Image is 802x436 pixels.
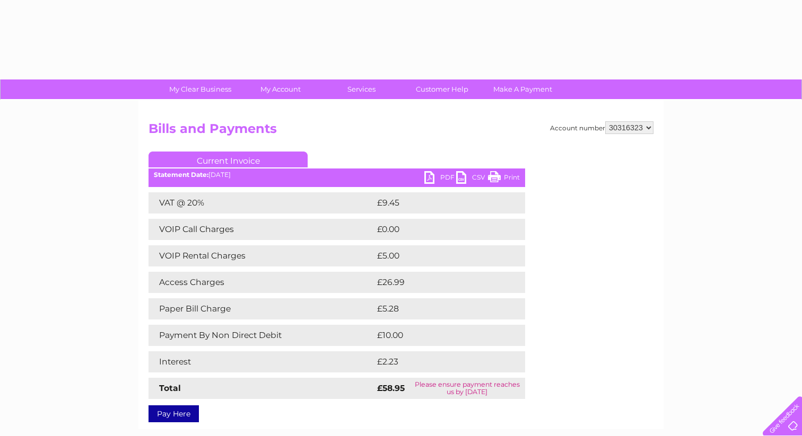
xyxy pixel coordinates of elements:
[154,171,208,179] b: Statement Date:
[409,378,525,399] td: Please ensure payment reaches us by [DATE]
[149,298,374,319] td: Paper Bill Charge
[374,325,503,346] td: £10.00
[149,152,308,167] a: Current Invoice
[424,171,456,186] a: PDF
[159,383,181,393] strong: Total
[374,351,500,372] td: £2.23
[456,171,488,186] a: CSV
[149,245,374,266] td: VOIP Rental Charges
[374,298,500,319] td: £5.28
[237,79,325,99] a: My Account
[377,383,405,393] strong: £58.95
[156,79,244,99] a: My Clear Business
[149,272,374,293] td: Access Charges
[149,192,374,213] td: VAT @ 20%
[149,121,653,141] h2: Bills and Payments
[479,79,566,99] a: Make A Payment
[149,351,374,372] td: Interest
[149,219,374,240] td: VOIP Call Charges
[398,79,486,99] a: Customer Help
[550,121,653,134] div: Account number
[149,405,199,422] a: Pay Here
[374,192,501,213] td: £9.45
[318,79,405,99] a: Services
[149,171,525,179] div: [DATE]
[374,272,504,293] td: £26.99
[149,325,374,346] td: Payment By Non Direct Debit
[374,219,501,240] td: £0.00
[374,245,501,266] td: £5.00
[488,171,520,186] a: Print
